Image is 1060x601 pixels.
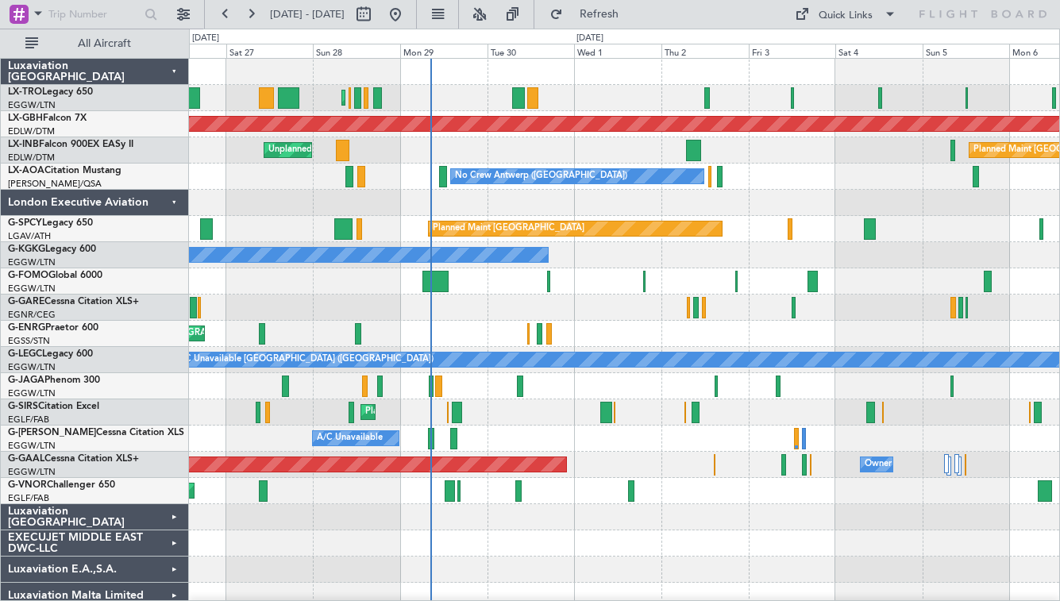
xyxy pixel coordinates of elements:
[8,428,96,437] span: G-[PERSON_NAME]
[819,8,873,24] div: Quick Links
[8,218,93,228] a: G-SPCYLegacy 650
[365,400,615,424] div: Planned Maint [GEOGRAPHIC_DATA] ([GEOGRAPHIC_DATA])
[433,217,584,241] div: Planned Maint [GEOGRAPHIC_DATA]
[8,480,47,490] span: G-VNOR
[8,99,56,111] a: EGGW/LTN
[835,44,923,58] div: Sat 4
[8,480,115,490] a: G-VNORChallenger 650
[8,349,42,359] span: G-LEGC
[8,271,48,280] span: G-FOMO
[41,38,168,49] span: All Aircraft
[8,402,99,411] a: G-SIRSCitation Excel
[8,218,42,228] span: G-SPCY
[787,2,904,27] button: Quick Links
[8,376,44,385] span: G-JAGA
[8,323,45,333] span: G-ENRG
[8,440,56,452] a: EGGW/LTN
[8,283,56,295] a: EGGW/LTN
[542,2,638,27] button: Refresh
[8,323,98,333] a: G-ENRGPraetor 600
[8,245,96,254] a: G-KGKGLegacy 600
[8,349,93,359] a: G-LEGCLegacy 600
[923,44,1010,58] div: Sun 5
[488,44,575,58] div: Tue 30
[8,335,50,347] a: EGSS/STN
[8,87,93,97] a: LX-TROLegacy 650
[8,166,121,175] a: LX-AOACitation Mustang
[48,2,140,26] input: Trip Number
[8,140,39,149] span: LX-INB
[8,454,139,464] a: G-GAALCessna Citation XLS+
[270,7,345,21] span: [DATE] - [DATE]
[8,414,49,426] a: EGLF/FAB
[8,125,55,137] a: EDLW/DTM
[8,376,100,385] a: G-JAGAPhenom 300
[566,9,633,20] span: Refresh
[8,387,56,399] a: EGGW/LTN
[17,31,172,56] button: All Aircraft
[8,152,55,164] a: EDLW/DTM
[574,44,661,58] div: Wed 1
[8,428,184,437] a: G-[PERSON_NAME]Cessna Citation XLS
[8,271,102,280] a: G-FOMOGlobal 6000
[8,297,139,306] a: G-GARECessna Citation XLS+
[8,140,133,149] a: LX-INBFalcon 900EX EASy II
[8,245,45,254] span: G-KGKG
[8,492,49,504] a: EGLF/FAB
[8,166,44,175] span: LX-AOA
[8,114,87,123] a: LX-GBHFalcon 7X
[8,297,44,306] span: G-GARE
[8,361,56,373] a: EGGW/LTN
[8,87,42,97] span: LX-TRO
[8,256,56,268] a: EGGW/LTN
[175,348,434,372] div: A/C Unavailable [GEOGRAPHIC_DATA] ([GEOGRAPHIC_DATA])
[455,164,627,188] div: No Crew Antwerp ([GEOGRAPHIC_DATA])
[8,114,43,123] span: LX-GBH
[8,454,44,464] span: G-GAAL
[192,32,219,45] div: [DATE]
[400,44,488,58] div: Mon 29
[268,138,411,162] div: Unplanned Maint Roma (Ciampino)
[226,44,314,58] div: Sat 27
[576,32,603,45] div: [DATE]
[317,426,383,450] div: A/C Unavailable
[661,44,749,58] div: Thu 2
[8,178,102,190] a: [PERSON_NAME]/QSA
[8,230,51,242] a: LGAV/ATH
[313,44,400,58] div: Sun 28
[8,466,56,478] a: EGGW/LTN
[865,453,892,476] div: Owner
[8,309,56,321] a: EGNR/CEG
[749,44,836,58] div: Fri 3
[8,402,38,411] span: G-SIRS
